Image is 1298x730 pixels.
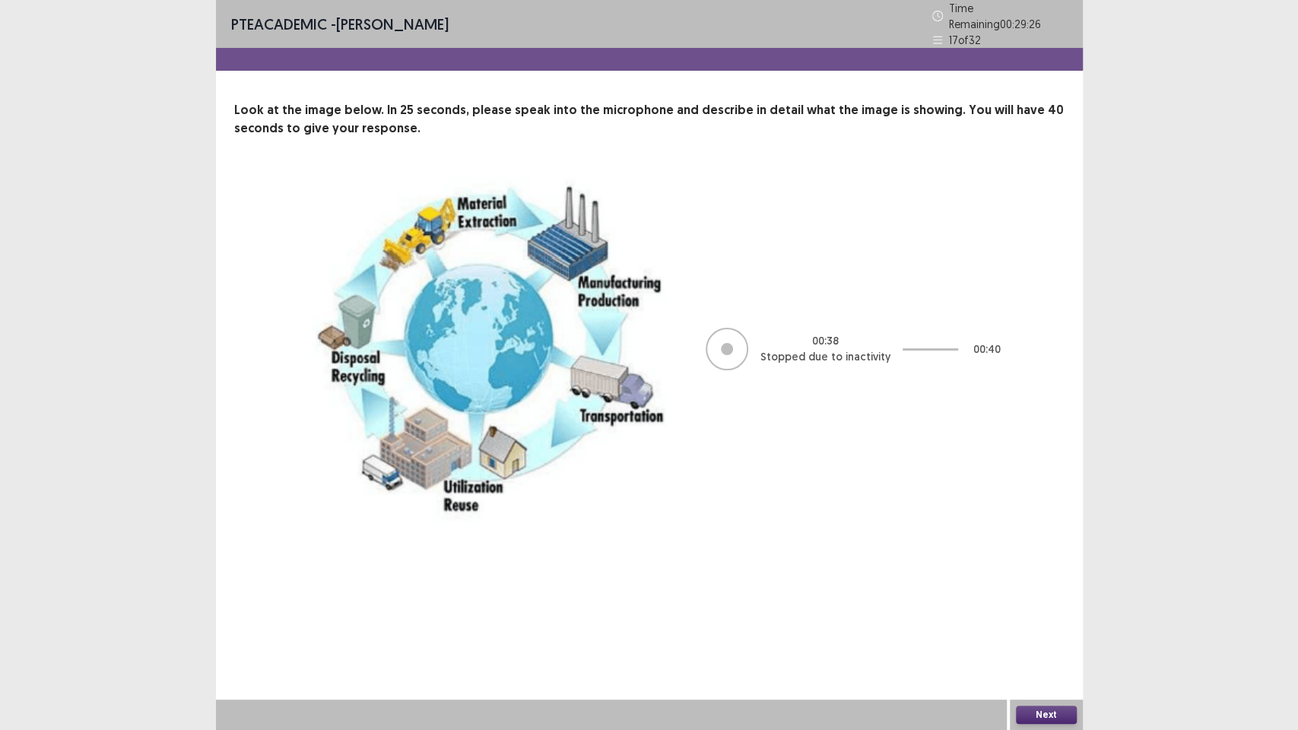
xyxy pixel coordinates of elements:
button: Next [1016,706,1077,724]
p: Stopped due to inactivity [760,349,890,365]
span: PTE academic [231,14,327,33]
p: 17 of 32 [949,32,981,48]
p: Look at the image below. In 25 seconds, please speak into the microphone and describe in detail w... [234,101,1065,138]
p: - [PERSON_NAME] [231,13,449,36]
p: 00 : 38 [812,333,839,349]
img: image-description [295,174,675,524]
p: 00 : 40 [973,341,1001,357]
